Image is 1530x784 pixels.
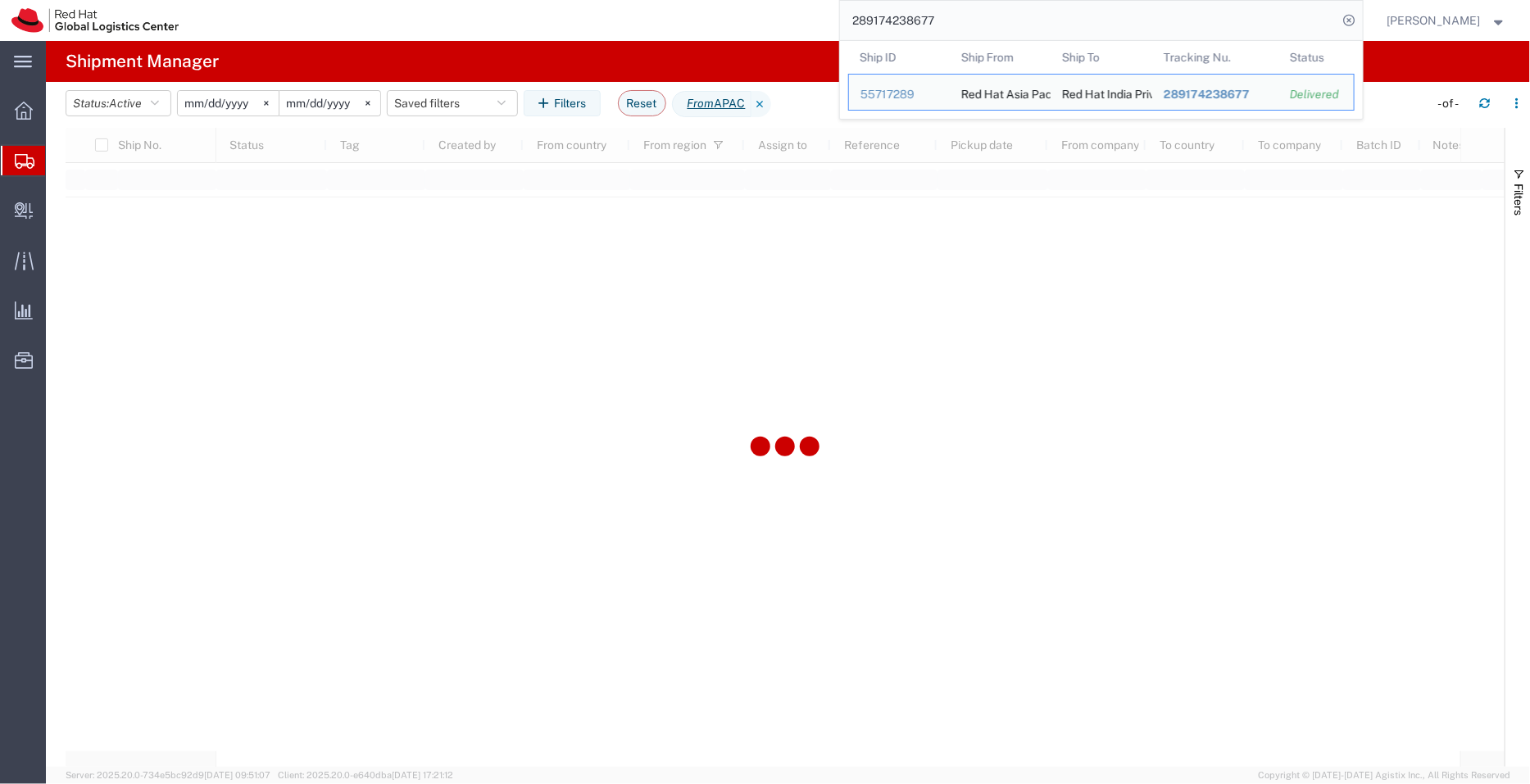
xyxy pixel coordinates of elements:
[1278,41,1355,74] th: Status
[66,41,219,82] h4: Shipment Manager
[949,41,1051,74] th: Ship From
[1258,768,1510,782] span: Copyright © [DATE]-[DATE] Agistix Inc., All Rights Reserved
[1051,41,1152,74] th: Ship To
[66,770,270,780] span: Server: 2025.20.0-734e5bc92d9
[618,90,666,116] button: Reset
[11,8,179,33] img: logo
[392,770,453,780] span: [DATE] 17:21:12
[66,90,171,116] button: Status:Active
[278,770,453,780] span: Client: 2025.20.0-e640dba
[1387,11,1508,30] button: [PERSON_NAME]
[1163,88,1249,101] span: 289174238677
[848,41,1363,119] table: Search Results
[848,41,950,74] th: Ship ID
[1163,86,1267,103] div: 289174238677
[279,91,380,116] input: Not set
[387,90,518,116] button: Saved filters
[672,91,751,117] span: From APAC
[178,91,279,116] input: Not set
[204,770,270,780] span: [DATE] 09:51:07
[109,97,142,110] span: Active
[1151,41,1278,74] th: Tracking Nu.
[688,95,715,112] i: From
[1512,184,1525,215] span: Filters
[860,86,938,103] div: 55717289
[1387,11,1481,29] span: Pallav Sen Gupta
[1062,75,1141,110] div: Red Hat India Private Limited
[960,75,1039,110] div: Red Hat Asia Pacific Pte Ltd
[840,1,1338,40] input: Search for shipment number, reference number
[1290,86,1342,103] div: Delivered
[524,90,601,116] button: Filters
[1437,95,1466,112] div: - of -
